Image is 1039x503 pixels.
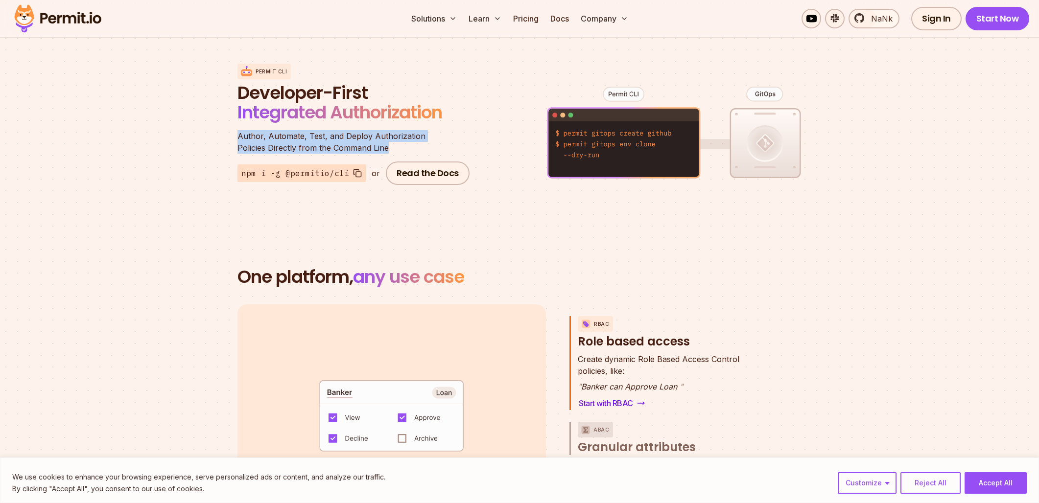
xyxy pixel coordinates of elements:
a: Start with RBAC [578,396,646,410]
a: Pricing [509,9,543,28]
a: Read the Docs [386,161,470,185]
a: Sign In [911,7,962,30]
h2: One platform, [237,267,802,287]
img: Permit logo [10,2,106,35]
a: NaNk [849,9,899,28]
button: Learn [465,9,505,28]
div: or [372,167,380,179]
div: RBACRole based access [578,353,760,410]
button: Reject All [900,472,961,494]
p: We use cookies to enhance your browsing experience, serve personalized ads or content, and analyz... [12,471,385,483]
p: ABAC [593,422,609,437]
button: Company [577,9,632,28]
span: any use case [353,264,464,289]
button: Solutions [407,9,461,28]
p: Permit CLI [256,68,287,75]
button: Accept All [965,472,1027,494]
span: Granular attributes [578,439,696,455]
span: Developer-First [237,83,472,103]
p: Policies Directly from the Command Line [237,130,472,154]
span: " [578,382,581,391]
span: Author, Automate, Test, and Deploy Authorization [237,130,472,142]
p: policies, like: [578,353,739,377]
span: NaNk [865,13,893,24]
button: ABACGranular attributes [578,422,760,455]
span: Integrated Authorization [237,100,442,125]
button: npm i -g @permitio/cli [237,164,366,182]
a: Start Now [966,7,1030,30]
span: " [680,382,683,391]
p: Banker can Approve Loan [578,381,739,392]
button: Customize [838,472,897,494]
span: Create dynamic Role Based Access Control [578,353,739,365]
a: Docs [546,9,573,28]
span: npm i -g @permitio/cli [241,167,349,179]
p: By clicking "Accept All", you consent to our use of cookies. [12,483,385,495]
